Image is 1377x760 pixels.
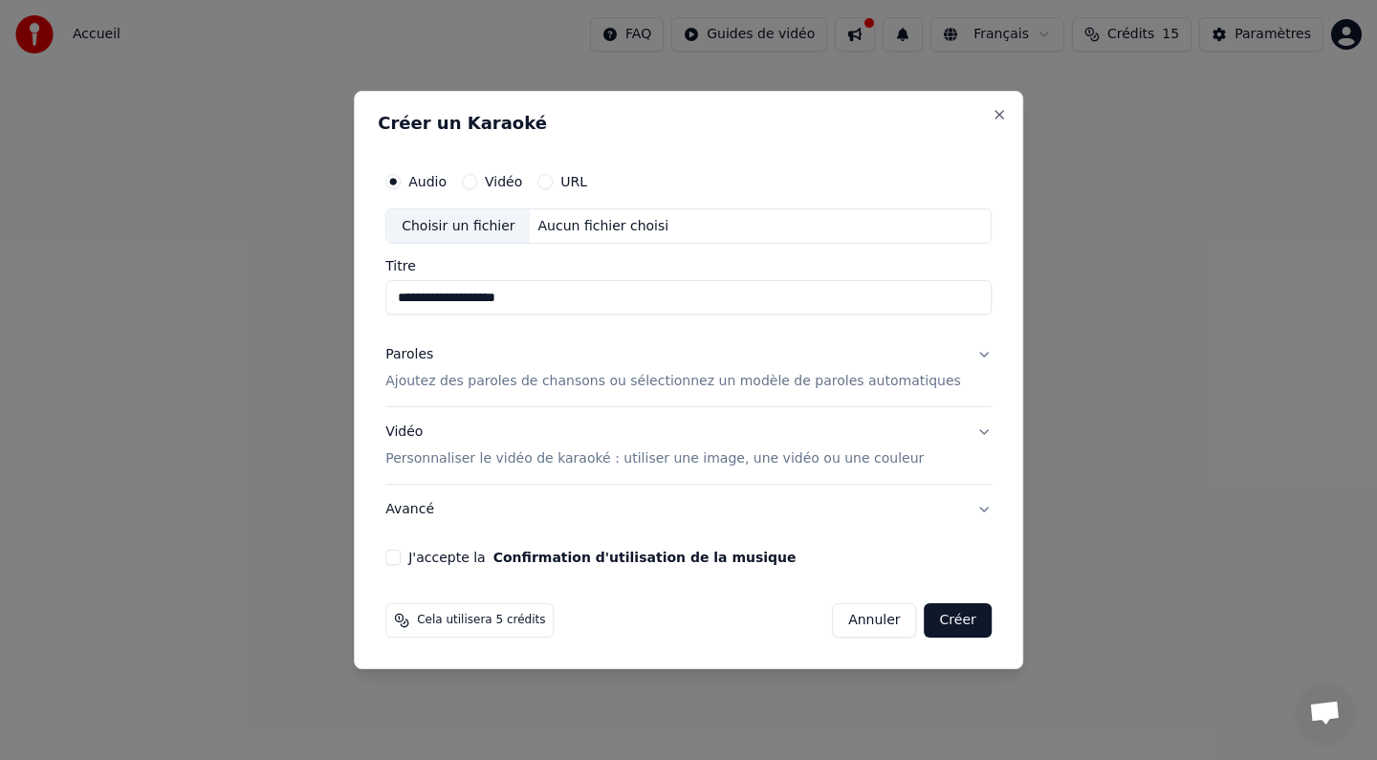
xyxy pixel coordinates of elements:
[378,115,999,132] h2: Créer un Karaoké
[385,408,992,485] button: VidéoPersonnaliser le vidéo de karaoké : utiliser une image, une vidéo ou une couleur
[385,331,992,407] button: ParolesAjoutez des paroles de chansons ou sélectionnez un modèle de paroles automatiques
[531,217,677,236] div: Aucun fichier choisi
[386,209,530,244] div: Choisir un fichier
[925,603,992,638] button: Créer
[385,346,433,365] div: Paroles
[560,175,587,188] label: URL
[385,485,992,534] button: Avancé
[408,175,447,188] label: Audio
[385,373,961,392] p: Ajoutez des paroles de chansons ou sélectionnez un modèle de paroles automatiques
[417,613,545,628] span: Cela utilisera 5 crédits
[385,449,924,468] p: Personnaliser le vidéo de karaoké : utiliser une image, une vidéo ou une couleur
[832,603,916,638] button: Annuler
[493,551,797,564] button: J'accepte la
[408,551,796,564] label: J'accepte la
[485,175,522,188] label: Vidéo
[385,423,924,469] div: Vidéo
[385,260,992,273] label: Titre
